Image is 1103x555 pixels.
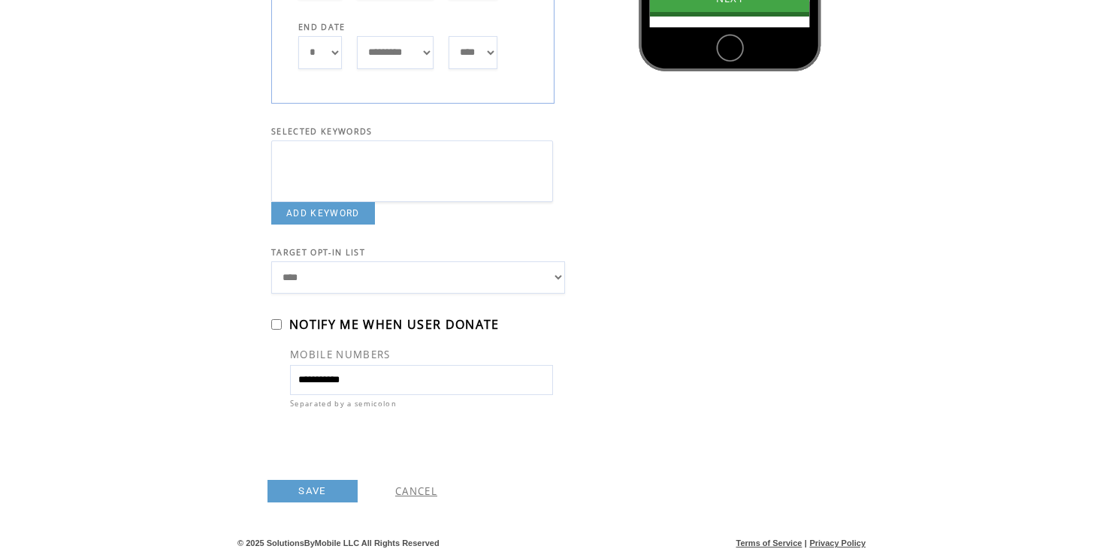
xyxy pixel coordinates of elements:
[395,484,437,498] a: CANCEL
[290,348,391,361] span: MOBILE NUMBERS
[271,126,373,137] span: SELECTED KEYWORDS
[809,538,866,547] a: Privacy Policy
[289,316,500,333] span: NOTIFY ME WHEN USER DONATE
[237,538,440,547] span: © 2025 SolutionsByMobile LLC All Rights Reserved
[805,538,807,547] span: |
[298,22,346,32] span: END DATE
[271,202,375,225] a: ADD KEYWORD
[290,399,397,409] span: Separated by a semicolon
[267,480,358,502] a: SAVE
[736,538,802,547] a: Terms of Service
[271,247,365,258] span: TARGET OPT-IN LIST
